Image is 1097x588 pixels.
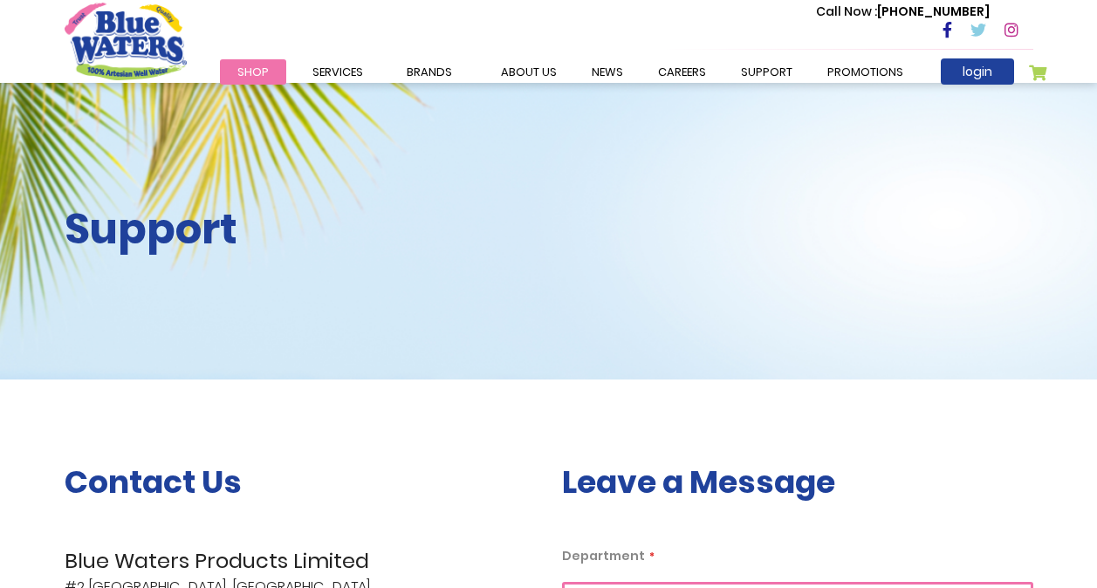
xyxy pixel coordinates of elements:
h2: Support [65,204,536,255]
span: Department [562,547,645,564]
a: about us [483,59,574,85]
span: Blue Waters Products Limited [65,545,536,577]
span: Shop [237,64,269,80]
a: Brands [389,59,470,85]
h3: Contact Us [65,463,536,501]
a: careers [641,59,723,85]
a: Shop [220,59,286,85]
h3: Leave a Message [562,463,1033,501]
a: News [574,59,641,85]
span: Brands [407,64,452,80]
span: Services [312,64,363,80]
p: [PHONE_NUMBER] [816,3,990,21]
span: Call Now : [816,3,877,20]
a: Promotions [810,59,921,85]
a: support [723,59,810,85]
a: Services [295,59,381,85]
a: store logo [65,3,187,79]
a: login [941,58,1014,85]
